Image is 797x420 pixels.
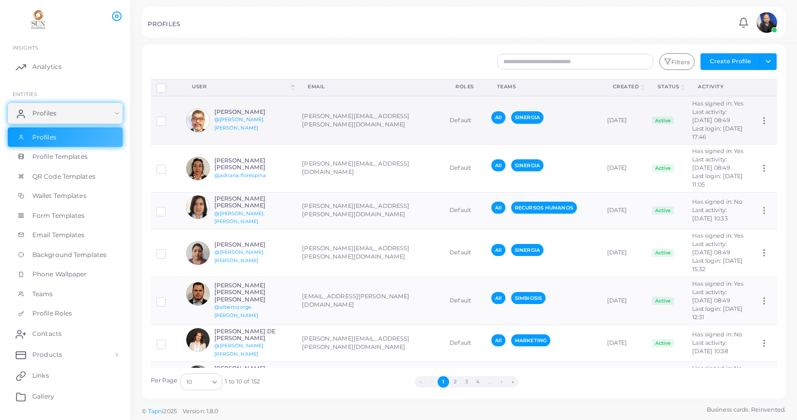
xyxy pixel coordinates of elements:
[8,206,123,226] a: Form Templates
[601,229,647,277] td: [DATE]
[32,109,56,118] span: Profiles
[32,250,106,260] span: Background Templates
[756,12,777,33] img: avatar
[8,127,123,147] a: Profiles
[8,167,123,186] a: QR Code Templates
[444,144,486,192] td: Default
[214,343,265,357] a: @[PERSON_NAME].[PERSON_NAME]
[692,365,742,372] span: Has signed in: No
[707,405,786,414] span: Business cards. Reinvented.
[8,225,123,245] a: Email Templates
[32,152,88,161] span: Profile Templates
[444,361,486,393] td: Default
[214,365,291,372] h6: [PERSON_NAME]
[148,407,164,415] a: Tapni
[652,164,674,172] span: Active
[444,192,486,229] td: Default
[491,244,505,256] span: All
[296,277,444,325] td: [EMAIL_ADDRESS][PERSON_NAME][DOMAIN_NAME]
[613,83,639,90] div: Created
[32,230,85,240] span: Email Templates
[692,232,743,239] span: Has signed in: Yes
[444,325,486,361] td: Default
[260,376,673,388] ul: Pagination
[511,159,544,171] span: SINERGIA
[461,376,472,388] button: Go to page 3
[9,10,67,29] img: logo
[692,331,742,338] span: Has signed in: No
[692,240,730,256] span: Last activity: [DATE] 08:49
[8,284,123,304] a: Teams
[32,350,62,359] span: Products
[186,157,210,180] img: avatar
[491,334,505,346] span: All
[692,125,743,141] span: Last login: [DATE] 17:46
[32,211,85,220] span: Form Templates
[8,365,123,386] a: Links
[444,229,486,277] td: Default
[192,83,289,90] div: User
[8,323,123,344] a: Contacts
[507,376,518,388] button: Go to last page
[32,309,72,318] span: Profile Roles
[296,144,444,192] td: [PERSON_NAME][EMAIL_ADDRESS][DOMAIN_NAME]
[148,20,180,28] h5: PROFILES
[652,249,674,257] span: Active
[8,56,123,77] a: Analytics
[13,91,37,97] span: ENTITIES
[214,328,291,342] h6: [PERSON_NAME] DE [PERSON_NAME]
[32,62,62,72] span: Analytics
[308,83,432,90] div: Email
[491,159,505,171] span: All
[151,79,181,96] th: Row-selection
[142,407,218,416] span: ©
[8,304,123,323] a: Profile Roles
[652,206,674,215] span: Active
[214,282,291,303] h6: [PERSON_NAME] [PERSON_NAME] [PERSON_NAME]
[186,241,210,265] img: avatar
[511,244,544,256] span: SINERGIA
[32,371,49,380] span: Links
[444,96,486,144] td: Default
[692,305,743,321] span: Last login: [DATE] 12:31
[472,376,484,388] button: Go to page 4
[8,245,123,265] a: Background Templates
[32,270,87,279] span: Phone Wallpaper
[296,325,444,361] td: [PERSON_NAME][EMAIL_ADDRESS][PERSON_NAME][DOMAIN_NAME]
[214,211,265,225] a: @[PERSON_NAME].[PERSON_NAME]
[32,289,53,299] span: Teams
[449,376,461,388] button: Go to page 2
[692,198,742,205] span: Has signed in: No
[214,172,266,178] a: @adriana.florespina
[8,186,123,206] a: Wallet Templates
[692,147,743,155] span: Has signed in: Yes
[151,377,178,385] label: Per Page
[496,376,507,388] button: Go to next page
[8,264,123,284] a: Phone Wallpaper
[8,386,123,407] a: Gallery
[658,83,679,90] div: Status
[180,374,222,390] div: Search for option
[511,334,550,346] span: MARKETING
[753,12,780,33] a: avatar
[186,365,210,389] img: avatar
[491,202,505,214] span: All
[163,407,176,416] span: 2025
[296,229,444,277] td: [PERSON_NAME][EMAIL_ADDRESS][PERSON_NAME][DOMAIN_NAME]
[214,116,265,131] a: @[PERSON_NAME].[PERSON_NAME]
[13,44,38,51] span: INSIGHTS
[186,328,210,352] img: avatar
[183,407,219,415] span: Version: 1.8.0
[444,277,486,325] td: Default
[754,79,777,96] th: Action
[698,83,742,90] div: activity
[659,53,695,70] button: Filters
[692,257,743,273] span: Last login: [DATE] 15:32
[32,133,56,142] span: Profiles
[652,116,674,125] span: Active
[8,147,123,167] a: Profile Templates
[491,111,505,123] span: All
[692,100,743,107] span: Has signed in: Yes
[601,361,647,393] td: [DATE]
